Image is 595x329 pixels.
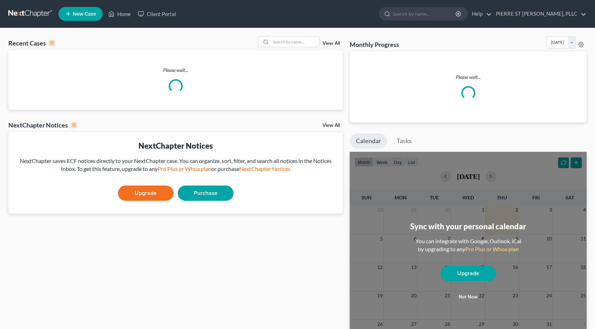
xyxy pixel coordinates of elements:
[239,165,291,172] a: NextChapter Notices
[271,37,319,47] input: Search by name...
[8,121,77,129] div: NextChapter Notices
[441,290,496,304] button: Not now
[350,133,387,149] a: Calendar
[350,40,399,49] h3: Monthly Progress
[393,7,457,20] input: Search by name...
[14,140,337,151] div: NextChapter Notices
[441,266,496,281] a: Upgrade
[118,186,174,201] a: Upgrade
[73,11,96,17] span: New Case
[465,246,519,252] a: Pro Plus or Whoa plan
[105,8,134,20] a: Home
[390,133,418,149] a: Tasks
[355,74,581,81] p: Please wait...
[8,67,343,74] p: Please wait...
[71,122,77,128] div: 0
[492,8,586,20] a: PIERRE ST [PERSON_NAME], PLLC
[178,186,233,201] a: Purchase
[323,41,340,46] a: View All
[468,8,492,20] a: Help
[323,123,340,128] a: View All
[14,157,337,173] div: NextChapter saves ECF notices directly to your NextChapter case. You can organize, sort, filter, ...
[413,237,524,253] div: You can integrate with Google, Outlook, iCal by upgrading to any
[410,221,526,232] div: Sync with your personal calendar
[8,39,55,47] div: Recent Cases
[134,8,180,20] a: Client Portal
[158,165,211,172] a: Pro Plus or Whoa plan
[49,40,55,46] div: 0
